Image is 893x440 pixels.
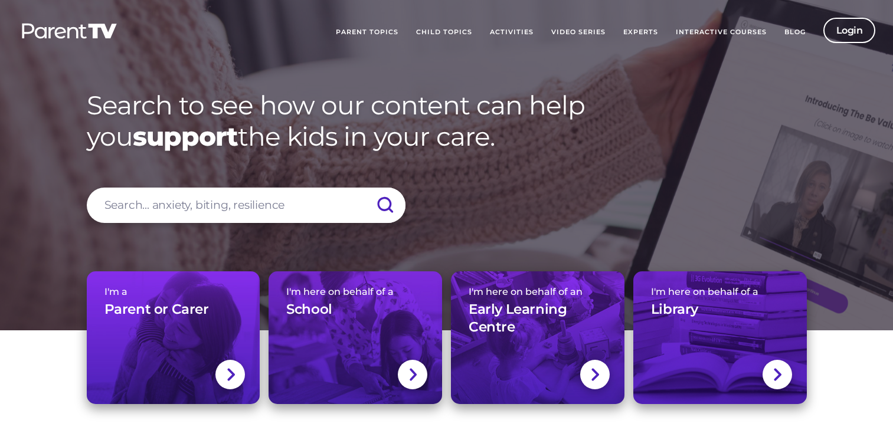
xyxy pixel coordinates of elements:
img: svg+xml;base64,PHN2ZyBlbmFibGUtYmFja2dyb3VuZD0ibmV3IDAgMCAxNC44IDI1LjciIHZpZXdCb3g9IjAgMCAxNC44ID... [773,367,781,382]
img: parenttv-logo-white.4c85aaf.svg [21,22,118,40]
h3: Early Learning Centre [469,301,607,336]
a: I'm aParent or Carer [87,271,260,404]
a: Login [823,18,876,43]
input: Submit [364,188,405,223]
a: I'm here on behalf of aSchool [269,271,442,404]
h1: Search to see how our content can help you the kids in your care. [87,90,807,152]
a: I'm here on behalf of anEarly Learning Centre [451,271,624,404]
h3: School [286,301,332,318]
a: I'm here on behalf of aLibrary [633,271,807,404]
a: Activities [481,18,542,47]
a: Blog [776,18,815,47]
h3: Parent or Carer [104,301,209,318]
input: Search... anxiety, biting, resilience [87,188,405,223]
h3: Library [651,301,698,318]
span: I'm here on behalf of an [469,286,607,297]
a: Child Topics [407,18,481,47]
img: svg+xml;base64,PHN2ZyBlbmFibGUtYmFja2dyb3VuZD0ibmV3IDAgMCAxNC44IDI1LjciIHZpZXdCb3g9IjAgMCAxNC44ID... [590,367,599,382]
span: I'm here on behalf of a [286,286,424,297]
span: I'm here on behalf of a [651,286,789,297]
a: Video Series [542,18,614,47]
img: svg+xml;base64,PHN2ZyBlbmFibGUtYmFja2dyb3VuZD0ibmV3IDAgMCAxNC44IDI1LjciIHZpZXdCb3g9IjAgMCAxNC44ID... [226,367,235,382]
a: Experts [614,18,667,47]
a: Parent Topics [327,18,407,47]
a: Interactive Courses [667,18,776,47]
img: svg+xml;base64,PHN2ZyBlbmFibGUtYmFja2dyb3VuZD0ibmV3IDAgMCAxNC44IDI1LjciIHZpZXdCb3g9IjAgMCAxNC44ID... [408,367,417,382]
strong: support [133,120,238,152]
span: I'm a [104,286,243,297]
